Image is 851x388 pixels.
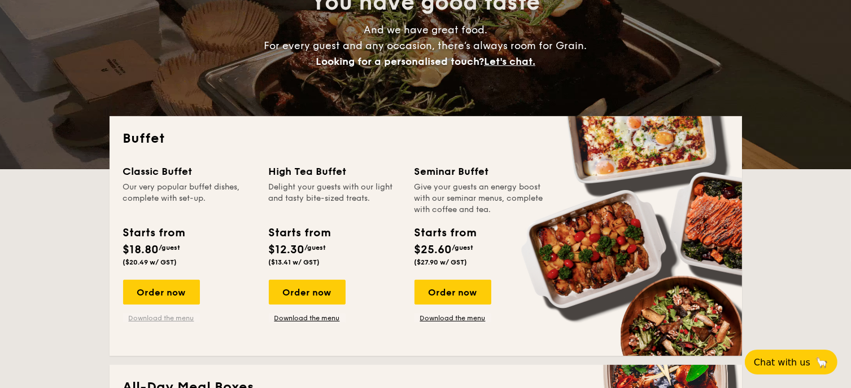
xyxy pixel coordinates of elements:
span: $25.60 [414,243,452,257]
span: /guest [159,244,181,252]
span: ($27.90 w/ GST) [414,258,468,266]
div: Starts from [269,224,330,241]
span: /guest [305,244,326,252]
div: Order now [123,280,200,305]
div: Seminar Buffet [414,164,547,179]
div: High Tea Buffet [269,164,401,179]
h2: Buffet [123,130,728,148]
span: Chat with us [754,357,810,368]
div: Order now [269,280,346,305]
span: Let's chat. [484,55,535,68]
span: ($13.41 w/ GST) [269,258,320,266]
a: Download the menu [269,314,346,323]
span: Looking for a personalised touch? [316,55,484,68]
span: 🦙 [815,356,828,369]
span: ($20.49 w/ GST) [123,258,177,266]
div: Starts from [414,224,476,241]
div: Delight your guests with our light and tasty bite-sized treats. [269,182,401,215]
div: Give your guests an energy boost with our seminar menus, complete with coffee and tea. [414,182,547,215]
div: Classic Buffet [123,164,255,179]
div: Our very popular buffet dishes, complete with set-up. [123,182,255,215]
span: /guest [452,244,474,252]
a: Download the menu [123,314,200,323]
span: $18.80 [123,243,159,257]
div: Starts from [123,224,185,241]
button: Chat with us🦙 [745,350,837,374]
a: Download the menu [414,314,491,323]
span: $12.30 [269,243,305,257]
div: Order now [414,280,491,305]
span: And we have great food. For every guest and any occasion, there’s always room for Grain. [264,24,587,68]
